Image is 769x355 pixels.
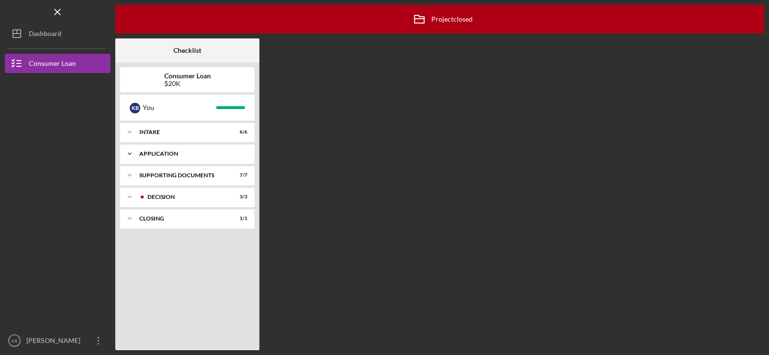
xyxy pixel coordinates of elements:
div: Dashboard [29,24,61,46]
div: Consumer Loan [29,54,76,75]
div: $20K [164,80,211,87]
div: Application [139,151,243,157]
button: Dashboard [5,24,110,43]
div: Project closed [407,7,473,31]
div: Decision [147,194,223,200]
div: K B [130,103,140,113]
div: Closing [139,216,223,221]
div: You [143,99,216,116]
div: Intake [139,129,223,135]
b: Checklist [173,47,201,54]
div: [PERSON_NAME] [24,331,86,353]
b: Consumer Loan [164,72,211,80]
div: 6 / 6 [230,129,247,135]
button: Consumer Loan [5,54,110,73]
button: KB[PERSON_NAME] [5,331,110,350]
div: 3 / 3 [230,194,247,200]
div: 1 / 1 [230,216,247,221]
div: 7 / 7 [230,172,247,178]
text: KB [12,338,18,343]
div: Supporting Documents [139,172,223,178]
